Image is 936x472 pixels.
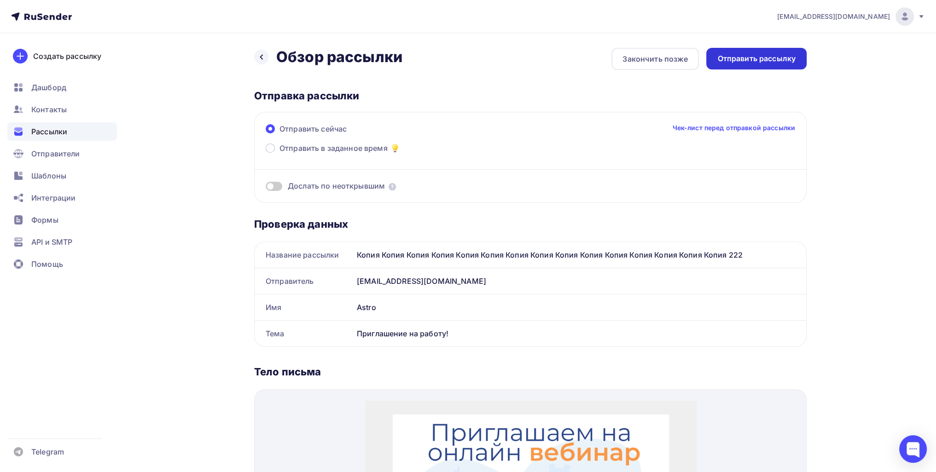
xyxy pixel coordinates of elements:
[31,82,66,93] span: Дашборд
[31,214,58,225] span: Формы
[254,89,807,102] div: Отправка рассылки
[31,126,67,137] span: Рассылки
[254,218,807,230] div: Проверка данных
[255,321,353,346] div: Тема
[353,268,806,294] div: [EMAIL_ADDRESS][DOMAIN_NAME]
[41,208,290,302] div: Воспользуйтесь случаем! Мы приглашаем вас на бесплатный вебинар от Гуру своего дела. Вебинар, на ...
[279,143,388,154] span: Отправить в заданное время
[7,167,117,185] a: Шаблоны
[672,123,795,132] a: Чек-лист перед отправкой рассылки
[255,242,353,268] div: Название рассылки
[777,12,890,21] span: [EMAIL_ADDRESS][DOMAIN_NAME]
[31,446,64,457] span: Telegram
[353,294,806,320] div: Astro
[353,321,806,346] div: Приглашение на работу!
[622,53,688,64] div: Закончить позже
[28,14,304,169] img: 12124.png
[31,192,76,203] span: Интеграции
[777,7,925,26] a: [EMAIL_ADDRESS][DOMAIN_NAME]
[353,242,806,268] div: Копия Копия Копия Копия Копия Копия Копия Копия Копия Копия Копия Копия Копия Копия Копия 222
[33,51,101,62] div: Создать рассылку
[279,123,347,134] span: Отправить сейчас
[255,294,353,320] div: Имя
[254,365,807,378] div: Тело письма
[717,53,796,64] div: Отправить рассылку
[31,259,63,270] span: Помощь
[31,104,67,115] span: Контакты
[255,268,353,294] div: Отправитель
[7,122,117,141] a: Рассылки
[118,322,212,350] a: Узнать больше!
[7,78,117,97] a: Дашборд
[41,176,290,195] div: Давно мечтаете о заработке онлайн?
[288,181,385,191] span: Дослать по неоткрывшим
[31,170,66,181] span: Шаблоны
[7,100,117,119] a: Контакты
[7,144,117,163] a: Отправители
[276,48,402,66] h2: Обзор рассылки
[7,211,117,229] a: Формы
[31,236,72,248] span: API и SMTP
[31,148,80,159] span: Отправители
